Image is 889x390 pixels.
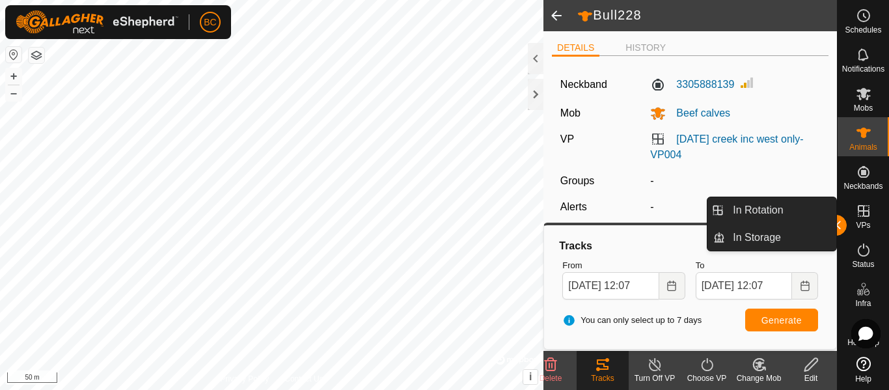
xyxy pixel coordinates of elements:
[745,309,818,331] button: Generate
[733,230,781,245] span: In Storage
[560,175,594,186] label: Groups
[725,197,836,223] a: In Rotation
[6,85,21,101] button: –
[838,352,889,388] a: Help
[650,77,734,92] label: 3305888139
[6,68,21,84] button: +
[6,47,21,63] button: Reset Map
[792,272,818,299] button: Choose Date
[681,372,733,384] div: Choose VP
[739,75,755,91] img: Signal strength
[761,315,802,326] span: Generate
[645,199,825,215] div: -
[562,314,702,327] span: You can only select up to 7 days
[645,173,825,189] div: -
[733,202,783,218] span: In Rotation
[650,133,803,160] a: [DATE] creek inc west only-VP004
[785,372,837,384] div: Edit
[855,375,871,383] span: Help
[725,225,836,251] a: In Storage
[552,41,599,57] li: DETAILS
[560,201,587,212] label: Alerts
[562,259,685,272] label: From
[577,7,837,24] h2: Bull228
[629,372,681,384] div: Turn Off VP
[540,374,562,383] span: Delete
[843,182,882,190] span: Neckbands
[16,10,178,34] img: Gallagher Logo
[845,26,881,34] span: Schedules
[221,373,269,385] a: Privacy Policy
[560,107,581,118] label: Mob
[847,339,879,346] span: Heatmap
[666,107,730,118] span: Beef calves
[854,104,873,112] span: Mobs
[204,16,216,29] span: BC
[560,77,607,92] label: Neckband
[707,197,836,223] li: In Rotation
[560,133,574,145] label: VP
[733,372,785,384] div: Change Mob
[856,221,870,229] span: VPs
[849,143,877,151] span: Animals
[529,371,532,382] span: i
[842,65,884,73] span: Notifications
[523,370,538,384] button: i
[577,372,629,384] div: Tracks
[852,260,874,268] span: Status
[620,41,671,55] li: HISTORY
[284,373,323,385] a: Contact Us
[855,299,871,307] span: Infra
[29,48,44,63] button: Map Layers
[696,259,818,272] label: To
[659,272,685,299] button: Choose Date
[557,238,823,254] div: Tracks
[707,225,836,251] li: In Storage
